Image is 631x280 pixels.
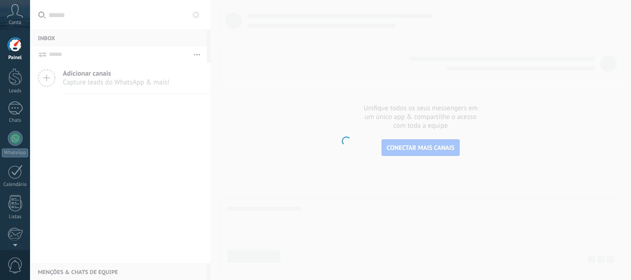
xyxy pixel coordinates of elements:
div: Painel [2,55,29,61]
div: Chats [2,118,29,124]
span: Conta [9,20,21,26]
div: Calendário [2,182,29,188]
div: Listas [2,214,29,220]
div: Leads [2,88,29,94]
div: WhatsApp [2,149,28,157]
